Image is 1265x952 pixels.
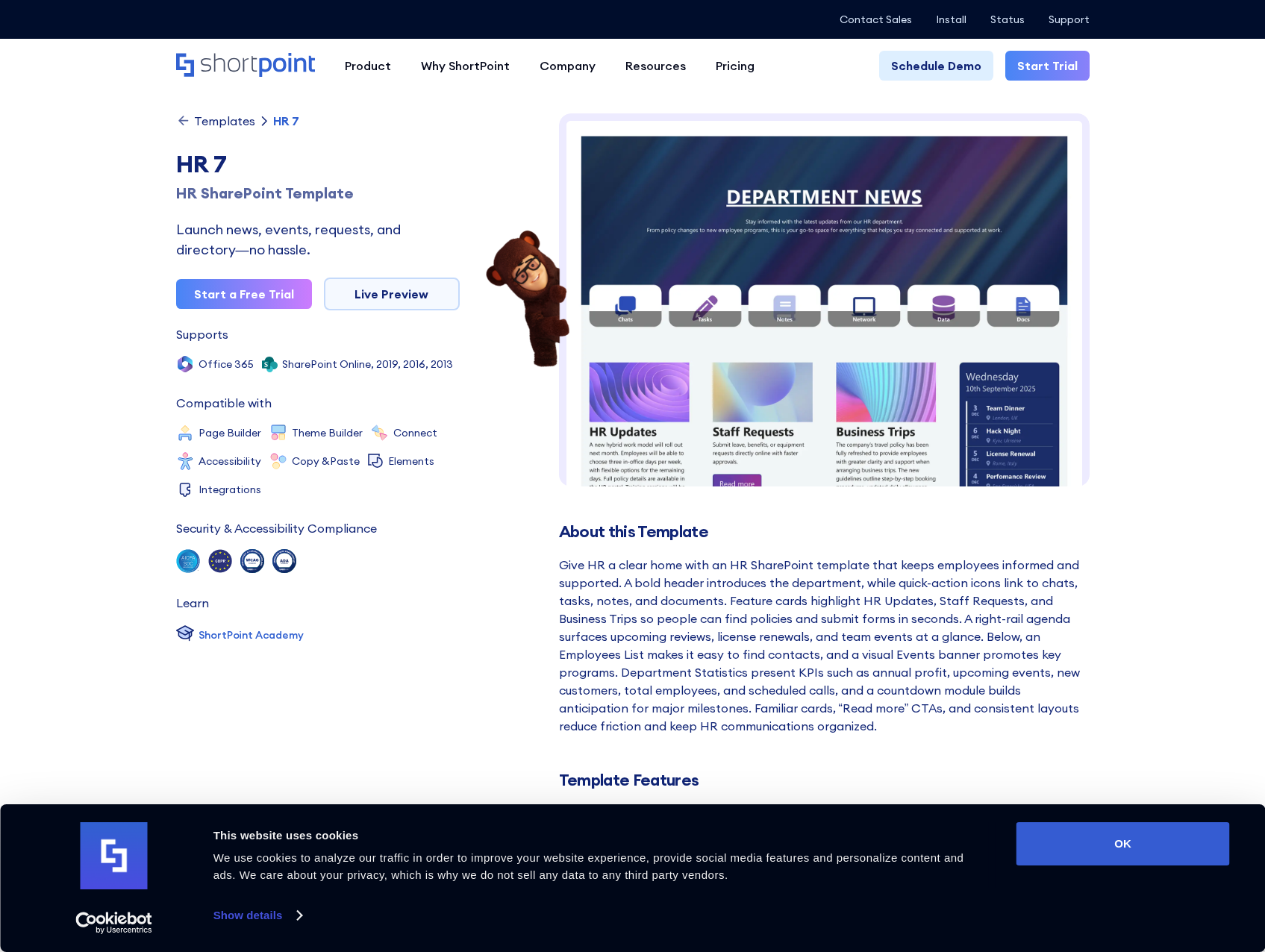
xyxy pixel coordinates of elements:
a: Company [525,51,610,81]
div: HR 7 [273,115,299,127]
div: Elements [388,456,434,466]
div: Give HR a clear home with an HR SharePoint template that keeps employees informed and supported. ... [559,556,1090,735]
a: Pricing [701,51,769,81]
div: Why ShortPoint [421,57,510,75]
button: OK [1016,822,1230,865]
a: Status [990,13,1025,25]
div: Compatible with [176,397,272,409]
div: HR 7 [176,146,460,182]
a: Templates [176,113,255,128]
div: Product [345,57,391,75]
div: Templates [194,115,255,127]
img: soc 2 [176,549,200,573]
a: Live Preview [324,278,460,310]
img: logo [81,822,148,889]
div: ShortPoint Academy [199,627,304,643]
div: Pricing [716,57,755,75]
a: Resources [610,51,701,81]
div: Page Builder [199,428,261,438]
iframe: Chat Widget [996,779,1265,952]
a: Usercentrics Cookiebot - opens in a new window [49,912,179,934]
h2: Template Features [559,771,1090,789]
a: Schedule Demo [879,51,993,81]
div: Connect [393,428,437,438]
div: This website uses cookies [213,827,983,845]
div: SharePoint Online, 2019, 2016, 2013 [282,359,453,369]
a: Contact Sales [840,13,912,25]
a: Install [936,13,966,25]
span: We use cookies to analyze our traffic in order to improve your website experience, provide social... [213,851,964,881]
a: Why ShortPoint [406,51,525,81]
a: Show details [213,904,302,927]
a: Start a Free Trial [176,279,312,309]
a: Product [330,51,406,81]
h2: About this Template [559,522,1090,541]
div: HR SharePoint Template [176,182,460,204]
div: Resources [625,57,686,75]
div: Copy &Paste [292,456,360,466]
a: Support [1049,13,1090,25]
div: Theme Builder [292,428,363,438]
a: Start Trial [1005,51,1090,81]
div: Security & Accessibility Compliance [176,522,377,534]
div: Company [540,57,596,75]
a: ShortPoint Academy [176,624,304,646]
div: Integrations [199,484,261,495]
div: Accessibility [199,456,261,466]
div: Supports [176,328,228,340]
div: Office 365 [199,359,254,369]
div: Launch news, events, requests, and directory—no hassle. [176,219,460,260]
div: Learn [176,597,209,609]
a: Home [176,53,315,78]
